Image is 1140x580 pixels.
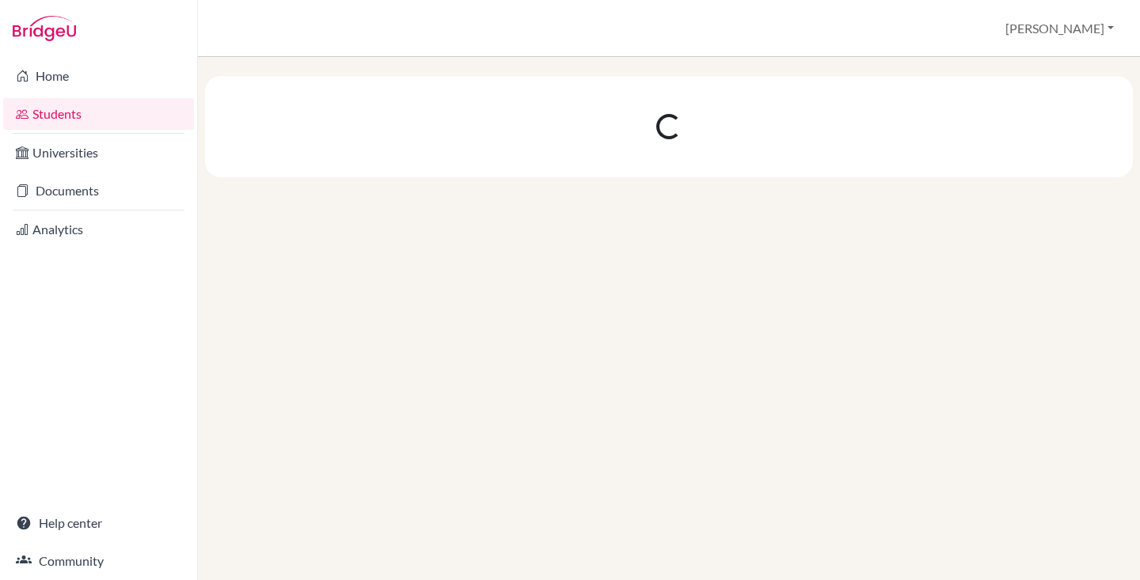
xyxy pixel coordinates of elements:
img: Bridge-U [13,16,76,41]
a: Students [3,98,194,130]
button: [PERSON_NAME] [998,13,1121,44]
a: Community [3,545,194,577]
a: Home [3,60,194,92]
a: Help center [3,507,194,539]
a: Analytics [3,214,194,245]
a: Universities [3,137,194,169]
a: Documents [3,175,194,207]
